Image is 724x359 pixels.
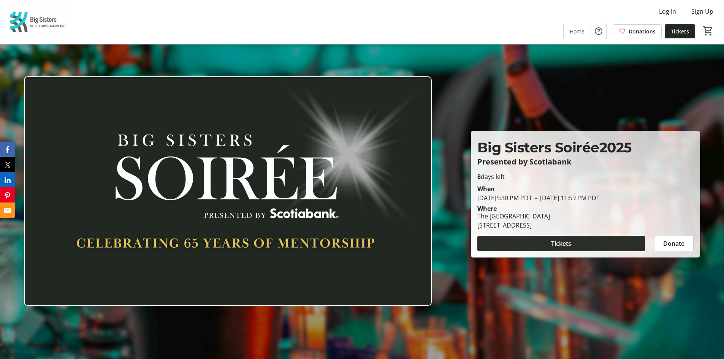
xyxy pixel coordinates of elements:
[24,76,432,306] img: Campaign CTA Media Photo
[477,212,550,221] div: The [GEOGRAPHIC_DATA]
[532,194,600,202] span: [DATE] 11:59 PM PDT
[570,27,585,35] span: Home
[477,206,497,212] div: Where
[599,139,632,156] span: 2025
[653,5,682,17] button: Log In
[613,24,662,38] a: Donations
[659,7,676,16] span: Log In
[665,24,695,38] a: Tickets
[701,24,715,38] button: Cart
[477,221,550,230] div: [STREET_ADDRESS]
[654,236,694,251] button: Donate
[691,7,713,16] span: Sign Up
[685,5,719,17] button: Sign Up
[477,172,694,181] p: days left
[477,184,495,193] div: When
[477,172,481,181] span: 8
[5,3,72,41] img: Big Sisters of BC Lower Mainland's Logo
[532,194,540,202] span: -
[477,194,532,202] span: [DATE] 5:30 PM PDT
[663,239,684,248] span: Donate
[477,236,645,251] button: Tickets
[564,24,591,38] a: Home
[551,239,571,248] span: Tickets
[477,137,694,158] p: Big Sisters Soirée
[629,27,656,35] span: Donations
[591,24,606,39] button: Help
[671,27,689,35] span: Tickets
[477,158,694,166] p: Presented by Scotiabank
